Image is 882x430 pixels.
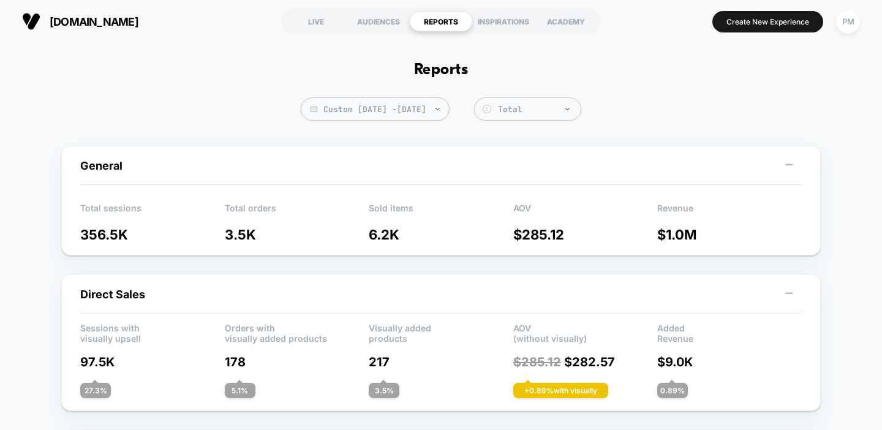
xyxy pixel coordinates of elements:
img: end [565,108,570,110]
p: Visually added products [369,323,513,341]
div: AUDIENCES [347,12,410,31]
div: 3.5 % [369,383,399,398]
tspan: $ [485,106,488,112]
span: General [80,159,123,172]
div: PM [836,10,860,34]
button: Create New Experience [712,11,823,32]
img: Visually logo [22,12,40,31]
p: 3.5K [225,227,369,243]
p: 217 [369,355,513,369]
div: Total [498,104,575,115]
p: Sessions with visually upsell [80,323,225,341]
p: $ 9.0K [657,355,802,369]
div: LIVE [285,12,347,31]
div: INSPIRATIONS [472,12,535,31]
div: + 0.89 % with visually [513,383,608,398]
span: Custom [DATE] - [DATE] [301,97,450,121]
span: [DOMAIN_NAME] [50,15,138,28]
div: REPORTS [410,12,472,31]
p: $ 1.0M [657,227,802,243]
p: $ 285.12 [513,227,658,243]
p: 178 [225,355,369,369]
p: Sold items [369,203,513,221]
div: ACADEMY [535,12,597,31]
p: AOV (without visually) [513,323,658,341]
p: 97.5K [80,355,225,369]
p: Total orders [225,203,369,221]
div: 27.3 % [80,383,111,398]
h1: Reports [414,61,468,79]
p: 6.2K [369,227,513,243]
div: 0.89 % [657,383,688,398]
div: 5.1 % [225,383,255,398]
p: $ 282.57 [513,355,658,369]
p: Added Revenue [657,323,802,341]
p: Revenue [657,203,802,221]
p: AOV [513,203,658,221]
p: 356.5K [80,227,225,243]
button: PM [832,9,864,34]
p: Total sessions [80,203,225,221]
img: calendar [311,106,317,112]
span: Direct Sales [80,288,145,301]
p: Orders with visually added products [225,323,369,341]
button: [DOMAIN_NAME] [18,12,142,31]
span: $ 285.12 [513,355,561,369]
img: end [435,108,440,110]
